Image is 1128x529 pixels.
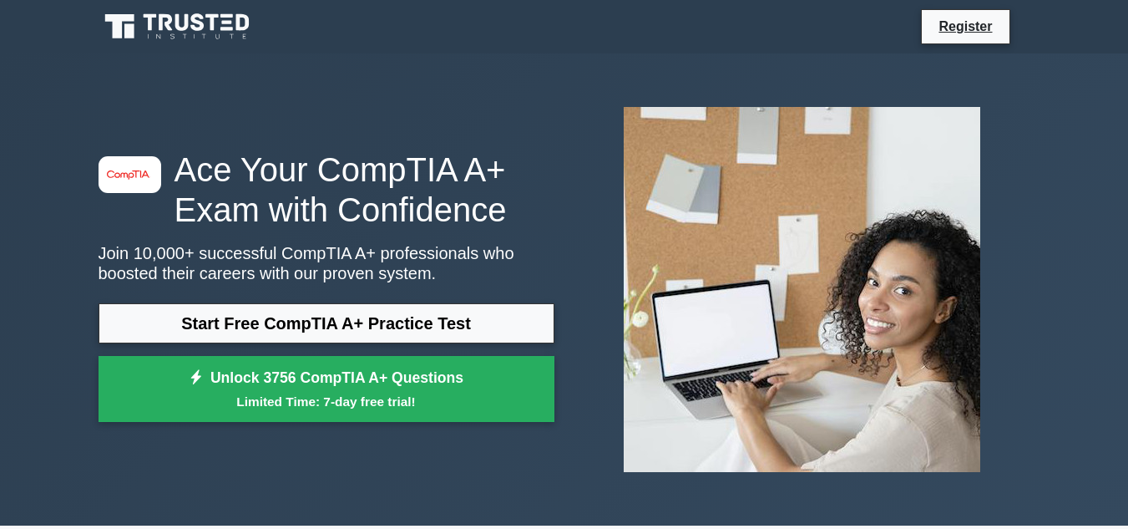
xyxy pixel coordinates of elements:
[99,243,554,283] p: Join 10,000+ successful CompTIA A+ professionals who boosted their careers with our proven system.
[99,150,554,230] h1: Ace Your CompTIA A+ Exam with Confidence
[119,392,534,411] small: Limited Time: 7-day free trial!
[99,303,554,343] a: Start Free CompTIA A+ Practice Test
[99,356,554,423] a: Unlock 3756 CompTIA A+ QuestionsLimited Time: 7-day free trial!
[928,16,1002,37] a: Register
